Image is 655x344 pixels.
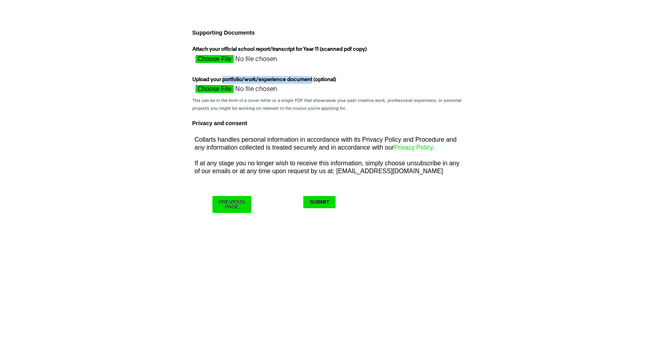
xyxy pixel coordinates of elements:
[192,85,332,97] input: Upload your portfolio/work/experience document (optional)
[212,196,251,213] input: Previous Page
[195,160,459,174] span: If at any stage you no longer wish to receive this information, simply choose unsubscribe in any ...
[195,136,457,151] span: Collarts handles personal information in accordance with its Privacy Policy and Procedure and any...
[192,98,461,110] span: This can be in the form of a cover letter or a single PDF that showcases your past creative work,...
[189,27,466,38] h4: Supporting Documents
[394,144,432,151] a: Privacy Policy
[192,46,369,55] label: Attach your official school report/transcript for Year 11 (scanned pdf copy)
[192,76,338,85] label: Upload your portfolio/work/experience document (optional)
[303,196,336,208] input: Submit
[192,55,332,67] input: Attach your official school report/transcript for Year 11 (scanned pdf copy)
[192,120,247,126] b: Privacy and consent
